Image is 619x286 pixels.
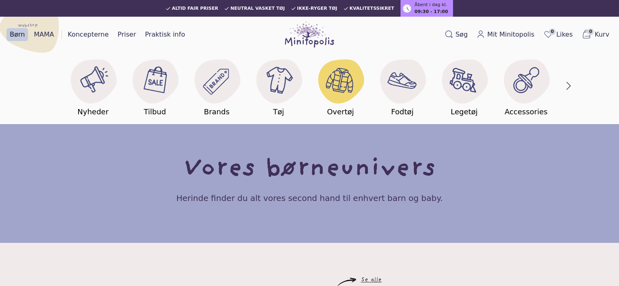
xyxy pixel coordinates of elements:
h5: Accessories [505,106,548,118]
button: Søg [442,28,471,41]
a: Tilbud [124,54,186,118]
a: Se alle [361,278,382,283]
a: Mit Minitopolis [473,28,538,41]
a: Priser [114,28,139,41]
h5: Nyheder [77,106,109,118]
span: 0 [587,28,594,35]
span: Åbent i dag kl. [414,2,447,9]
button: 0Kurv [578,28,612,41]
h5: Brands [204,106,230,118]
a: MAMA [31,28,57,41]
span: 09:30 - 17:00 [414,9,448,15]
h5: Legetøj [451,106,477,118]
a: Praktisk info [142,28,188,41]
a: Accessories [495,54,557,118]
span: Likes [556,30,573,39]
h5: Tøj [273,106,284,118]
a: Legetøj [433,54,495,118]
a: Nyheder [62,54,124,118]
h5: Fodtøj [391,106,413,118]
span: Ikke-ryger tøj [297,6,337,11]
span: Søg [455,30,468,39]
h5: Overtøj [327,106,354,118]
a: Koncepterne [64,28,112,41]
a: Tøj [248,54,310,118]
span: Neutral vasket tøj [230,6,285,11]
a: Brands [186,54,248,118]
a: Overtøj [310,54,372,118]
span: Kvalitetssikret [350,6,394,11]
a: Børn [7,28,28,41]
img: Minitopolis logo [285,22,335,48]
span: 0 [549,28,556,35]
a: Fodtøj [372,54,433,118]
h5: Tilbud [144,106,166,118]
a: 0Likes [540,28,576,41]
span: Altid fair priser [172,6,218,11]
h4: Herinde finder du alt vores second hand til enhvert barn og baby. [176,192,443,204]
span: Kurv [595,30,609,39]
h1: Vores børneunivers [184,157,436,183]
span: Mit Minitopolis [487,30,534,39]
